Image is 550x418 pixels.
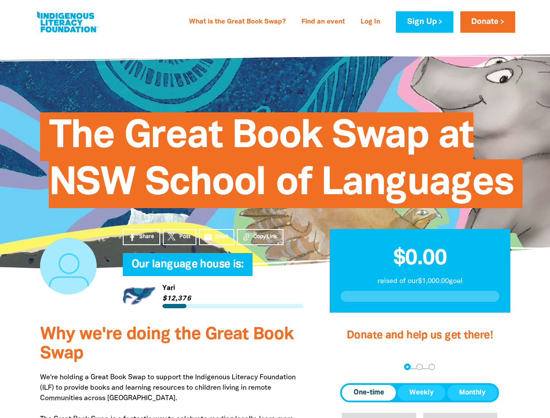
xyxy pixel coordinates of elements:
[203,233,213,242] i: email
[237,229,283,245] button: Copy Link
[253,233,277,241] span: Copy Link
[404,364,411,370] button: Navigate to step 1 of 3 to enter your donation amount
[123,267,304,273] h6: My Team
[347,330,493,340] span: Donate and help us get there!
[139,233,154,241] span: Share
[409,388,434,398] span: Weekly
[184,15,291,29] a: What is the Great Book Swap?
[459,388,486,398] span: Monthly
[393,249,447,269] span: $0.00
[296,15,350,29] a: Find an event
[179,233,190,241] span: Post
[354,388,384,398] span: One-time
[199,229,235,245] a: emailEmail
[340,383,499,402] div: Donation frequency
[215,233,228,241] span: Email
[355,15,385,29] a: Log In
[398,385,445,401] button: Weekly
[429,364,435,370] button: Navigate to step 3 of 3 to enter your payment details
[447,385,497,401] button: Monthly
[163,229,196,245] a: Post
[416,364,423,370] button: Navigate to step 2 of 3 to enter your details
[460,11,515,33] a: Donate
[132,260,244,276] span: Our language house is:
[123,229,160,245] a: Share
[341,276,499,287] p: raised of our $1,000.00 goal
[396,11,453,33] a: Sign Up
[342,385,396,401] button: One-time
[49,119,514,208] span: The Great Book Swap at NSW School of Languages
[40,327,294,362] span: Why we're doing the Great Book Swap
